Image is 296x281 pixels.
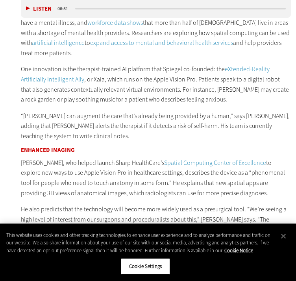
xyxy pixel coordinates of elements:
a: artificial intelligence [32,39,85,47]
p: One innovation is the therapist-trained AI platform that Spiegel co-founded: the , or Xaia, which... [21,64,290,104]
a: Spatial Computing Center of Excellence [164,159,266,167]
a: eXtended-Reality Artificially Intelligent Ally [21,65,270,83]
p: He also predicts that the technology will become more widely used as a presurgical tool. “We’re s... [21,204,290,244]
a: workforce data shows [87,18,143,27]
p: The estimates that 20 percent of [DEMOGRAPHIC_DATA] adults have a mental illness, and that more t... [21,7,290,58]
button: Close [275,227,292,245]
h3: Enhanced Imaging [21,147,290,153]
button: Listen [26,6,52,12]
div: This website uses cookies and other tracking technologies to enhance user experience and to analy... [6,231,275,255]
p: [PERSON_NAME], who helped launch Sharp HealthCare’s to explore new ways to use Apple Vision Pro i... [21,158,290,198]
button: Cookie Settings [121,258,170,275]
a: expand access to mental and behavioral health services [90,39,233,47]
a: More information about your privacy [224,247,253,254]
div: duration [56,6,74,13]
p: “[PERSON_NAME] can augment the care that’s already being provided by a human,” says [PERSON_NAME]... [21,111,290,141]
